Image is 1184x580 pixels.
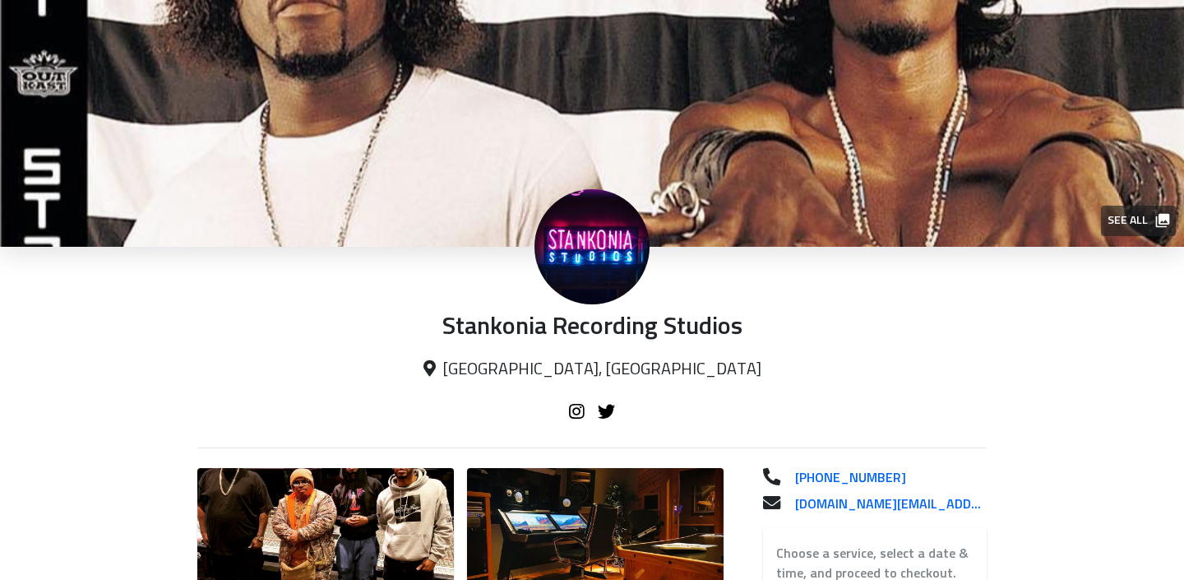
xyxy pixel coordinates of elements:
[782,468,987,488] a: [PHONE_NUMBER]
[197,360,987,380] p: [GEOGRAPHIC_DATA], [GEOGRAPHIC_DATA]
[197,313,987,343] p: Stankonia Recording Studios
[534,189,650,304] img: Stankonia Recording Studios
[1101,206,1176,236] button: See all
[1108,211,1168,231] span: See all
[782,494,987,514] a: [DOMAIN_NAME][EMAIL_ADDRESS][DOMAIN_NAME]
